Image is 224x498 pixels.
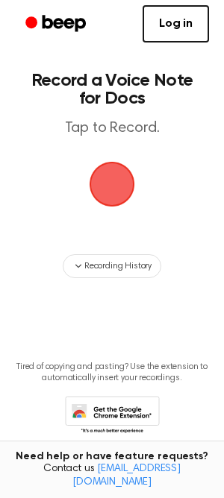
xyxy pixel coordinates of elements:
img: Beep Logo [90,162,134,207]
button: Recording History [63,254,161,278]
p: Tired of copying and pasting? Use the extension to automatically insert your recordings. [12,362,212,384]
a: [EMAIL_ADDRESS][DOMAIN_NAME] [72,464,181,488]
p: Tap to Record. [27,119,197,138]
span: Recording History [84,259,152,273]
span: Contact us [9,463,215,489]
a: Log in [143,5,209,42]
a: Beep [15,10,99,39]
h1: Record a Voice Note for Docs [27,72,197,107]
